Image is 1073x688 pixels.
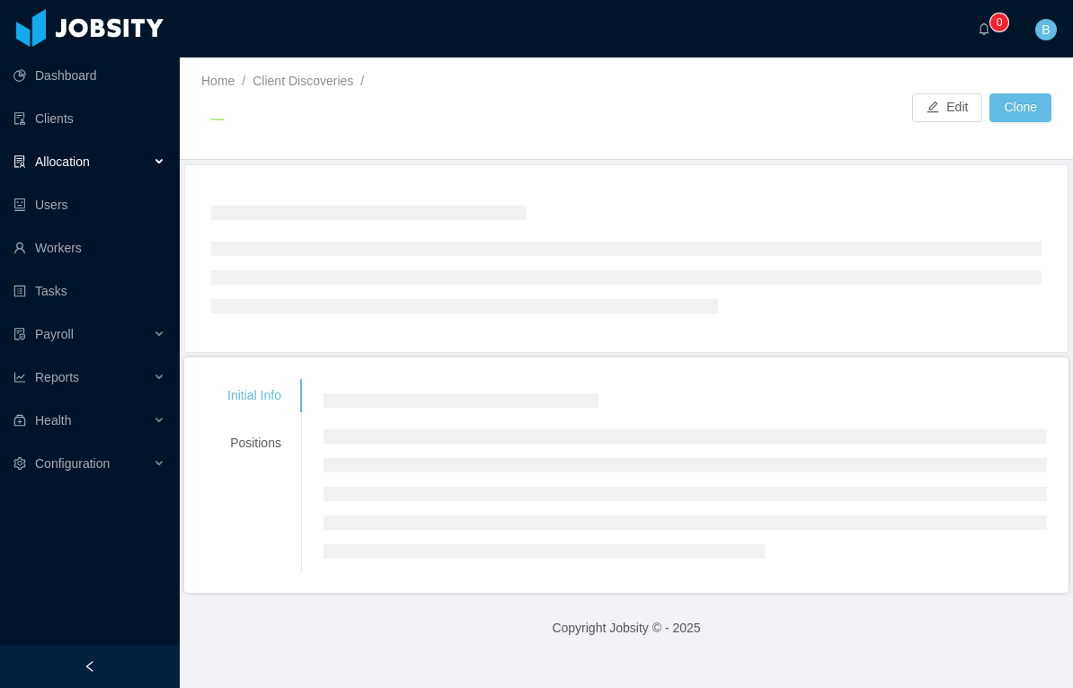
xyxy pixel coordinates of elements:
a: icon: pie-chartDashboard [13,57,165,93]
a: Home [201,74,235,88]
span: / [360,74,364,88]
span: / [242,74,245,88]
span: Allocation [35,154,90,169]
span: Reports [35,370,79,384]
sup: 0 [990,13,1008,31]
div: Positions [206,427,303,460]
a: icon: userWorkers [13,230,165,266]
i: icon: file-protect [13,328,26,340]
i: icon: bell [978,22,990,35]
a: icon: auditClients [13,101,165,137]
div: Initial Info [206,379,303,412]
button: Clone [989,93,1051,122]
span: Payroll [35,327,74,341]
a: icon: profileTasks [13,273,165,309]
a: Client Discoveries [253,74,353,88]
span: Configuration [35,456,110,471]
footer: Copyright Jobsity © - 2025 [180,597,1073,659]
i: icon: line-chart [13,371,26,384]
span: B [1042,19,1050,40]
button: icon: editEdit [912,93,982,122]
i: icon: setting [13,457,26,470]
span: Health [35,413,71,428]
i: icon: medicine-box [13,414,26,427]
i: icon: solution [13,155,26,168]
a: icon: robotUsers [13,187,165,223]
